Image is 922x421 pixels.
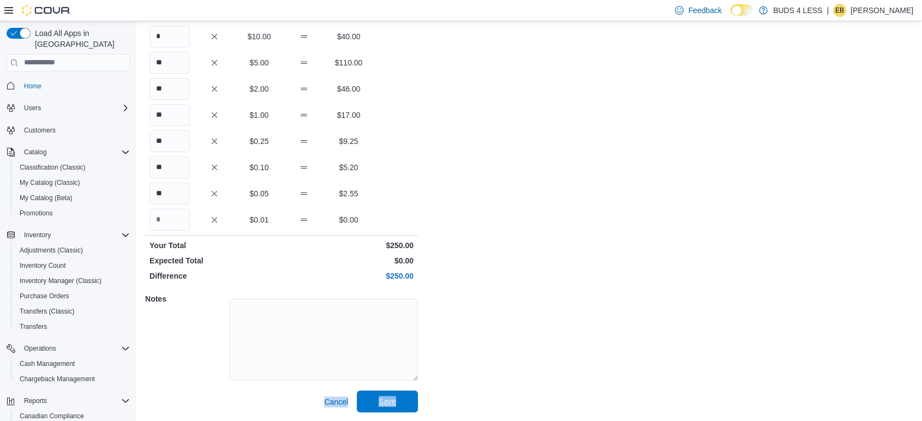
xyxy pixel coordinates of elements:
span: Inventory Manager (Classic) [15,274,130,287]
p: Expected Total [149,255,279,266]
span: Save [379,396,396,407]
span: Inventory [24,231,51,239]
p: $250.00 [284,240,414,251]
span: Cash Management [20,359,75,368]
input: Quantity [149,52,190,74]
p: $250.00 [284,270,414,281]
a: Inventory Count [15,259,70,272]
span: Inventory Count [15,259,130,272]
p: [PERSON_NAME] [851,4,913,17]
span: Promotions [20,209,53,218]
span: Adjustments (Classic) [20,246,83,255]
button: Operations [2,341,134,356]
a: My Catalog (Beta) [15,191,77,205]
span: Customers [24,126,56,135]
button: Cash Management [11,356,134,371]
p: $1.00 [239,110,279,121]
span: Transfers (Classic) [20,307,74,316]
span: Catalog [20,146,130,159]
button: Inventory Manager (Classic) [11,273,134,288]
input: Quantity [149,78,190,100]
button: Home [2,78,134,94]
p: $2.55 [328,188,369,199]
button: My Catalog (Beta) [11,190,134,206]
button: Inventory [2,227,134,243]
span: Cancel [324,396,348,407]
p: Difference [149,270,279,281]
button: Catalog [2,145,134,160]
button: Chargeback Management [11,371,134,387]
span: My Catalog (Classic) [20,178,80,187]
p: $10.00 [239,31,279,42]
p: BUDS 4 LESS [773,4,822,17]
a: Promotions [15,207,57,220]
input: Quantity [149,130,190,152]
span: Customers [20,123,130,137]
p: $0.05 [239,188,279,199]
input: Quantity [149,104,190,126]
p: $0.25 [239,136,279,147]
span: Reports [24,396,47,405]
a: Adjustments (Classic) [15,244,87,257]
span: Home [20,79,130,93]
span: Users [20,101,130,115]
span: Users [24,104,41,112]
p: $0.10 [239,162,279,173]
button: Transfers (Classic) [11,304,134,319]
span: Adjustments (Classic) [15,244,130,257]
span: Promotions [15,207,130,220]
h5: Notes [145,288,227,310]
p: $9.25 [328,136,369,147]
span: Chargeback Management [20,375,95,383]
button: Users [20,101,45,115]
button: Save [357,390,418,412]
span: Catalog [24,148,46,157]
button: My Catalog (Classic) [11,175,134,190]
span: Inventory [20,228,130,242]
span: Inventory Manager (Classic) [20,276,101,285]
input: Quantity [149,26,190,47]
p: $5.00 [239,57,279,68]
span: Purchase Orders [15,290,130,303]
p: $46.00 [328,83,369,94]
a: Customers [20,124,60,137]
a: Classification (Classic) [15,161,90,174]
span: Transfers (Classic) [15,305,130,318]
span: Canadian Compliance [20,412,84,420]
button: Reports [2,393,134,408]
input: Quantity [149,183,190,205]
p: $17.00 [328,110,369,121]
span: Inventory Count [20,261,66,270]
a: My Catalog (Classic) [15,176,85,189]
a: Home [20,80,46,93]
span: EB [835,4,844,17]
a: Chargeback Management [15,372,99,386]
span: Operations [24,344,56,353]
button: Operations [20,342,61,355]
button: Catalog [20,146,51,159]
span: Purchase Orders [20,292,69,300]
a: Transfers (Classic) [15,305,79,318]
button: Users [2,100,134,116]
button: Inventory Count [11,258,134,273]
button: Cancel [320,391,352,413]
a: Transfers [15,320,51,333]
button: Reports [20,394,51,407]
span: Cash Management [15,357,130,370]
button: Promotions [11,206,134,221]
span: Classification (Classic) [15,161,130,174]
p: $110.00 [328,57,369,68]
p: $5.20 [328,162,369,173]
img: Cova [22,5,71,16]
span: Chargeback Management [15,372,130,386]
button: Inventory [20,228,55,242]
p: $40.00 [328,31,369,42]
p: | [827,4,829,17]
span: Transfers [15,320,130,333]
input: Quantity [149,209,190,231]
button: Transfers [11,319,134,334]
input: Dark Mode [731,4,753,16]
p: $2.00 [239,83,279,94]
p: Your Total [149,240,279,251]
span: Home [24,82,41,91]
